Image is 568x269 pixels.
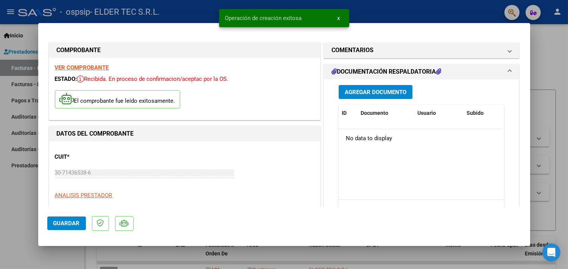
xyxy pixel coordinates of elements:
[55,153,133,161] p: CUIT
[345,89,406,96] span: Agregar Documento
[225,14,302,22] span: Operación de creación exitosa
[331,67,441,76] h1: DOCUMENTACIÓN RESPALDATORIA
[324,79,519,236] div: DOCUMENTACIÓN RESPALDATORIA
[55,205,314,214] p: ELDER TEC S.R.L.
[331,46,373,55] h1: COMENTARIOS
[53,220,80,227] span: Guardar
[542,243,560,261] div: Open Intercom Messenger
[339,85,412,99] button: Agregar Documento
[464,105,501,121] datatable-header-cell: Subido
[324,64,519,79] mat-expansion-panel-header: DOCUMENTACIÓN RESPALDATORIA
[339,129,501,148] div: No data to display
[342,110,347,116] span: ID
[55,76,77,82] span: ESTADO:
[338,15,340,22] span: x
[47,216,86,230] button: Guardar
[77,76,229,82] span: Recibida. En proceso de confirmacion/aceptac por la OS.
[57,130,134,137] strong: DATOS DEL COMPROBANTE
[55,192,112,199] span: ANALISIS PRESTADOR
[358,105,414,121] datatable-header-cell: Documento
[331,11,346,25] button: x
[57,46,101,54] strong: COMPROBANTE
[339,200,504,219] div: 0 total
[414,105,464,121] datatable-header-cell: Usuario
[417,110,436,116] span: Usuario
[324,43,519,58] mat-expansion-panel-header: COMENTARIOS
[467,110,484,116] span: Subido
[55,90,180,109] p: El comprobante fue leído exitosamente.
[339,105,358,121] datatable-header-cell: ID
[55,64,109,71] a: VER COMPROBANTE
[361,110,388,116] span: Documento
